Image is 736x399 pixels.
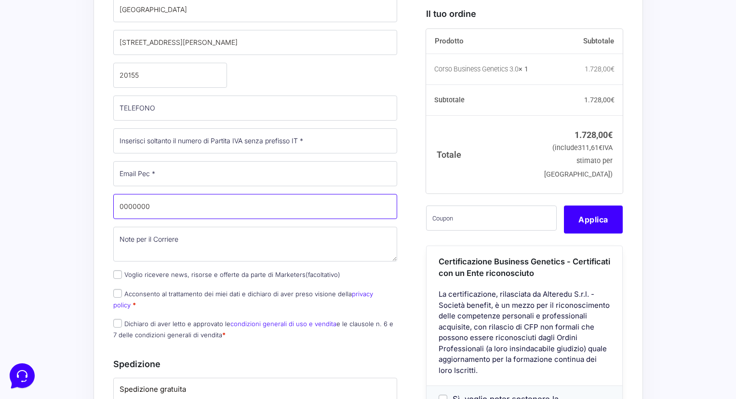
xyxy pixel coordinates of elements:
img: dark [46,54,66,73]
h3: Il tuo ordine [426,7,623,20]
img: dark [15,54,35,73]
span: € [611,96,615,103]
input: CAP * [113,63,227,88]
img: dark [31,54,50,73]
input: TELEFONO [113,96,398,121]
iframe: Customerly Messenger Launcher [8,361,37,390]
span: Trova una risposta [15,120,75,127]
th: Subtotale [426,84,539,115]
p: Aiuto [148,323,162,332]
th: Totale [426,115,539,193]
bdi: 1.728,00 [584,96,615,103]
th: Subtotale [539,29,623,54]
span: € [599,144,602,152]
input: Coupon [426,205,557,230]
div: La certificazione, rilasciata da Alteredu S.r.l. - Società benefit, è un mezzo per il riconoscime... [427,289,622,385]
button: Aiuto [126,310,185,332]
input: Email Pec * [113,161,398,186]
button: Inizia una conversazione [15,81,177,100]
small: (include IVA stimato per [GEOGRAPHIC_DATA]) [544,144,613,178]
span: 311,61 [578,144,602,152]
a: condizioni generali di uso e vendita [230,320,336,328]
span: € [611,65,615,72]
td: Corso Business Genetics 3.0 [426,54,539,84]
th: Prodotto [426,29,539,54]
input: Cerca un articolo... [22,140,158,150]
strong: × 1 [519,64,528,74]
input: Codice Destinatario * [113,194,398,219]
button: Messaggi [67,310,126,332]
label: Voglio ricevere news, risorse e offerte da parte di Marketers [113,271,340,278]
p: Home [29,323,45,332]
button: Applica [564,205,623,233]
span: Inizia una conversazione [63,87,142,95]
p: Messaggi [83,323,109,332]
h3: Spedizione [113,358,398,371]
input: Voglio ricevere news, risorse e offerte da parte di Marketers(facoltativo) [113,270,122,279]
bdi: 1.728,00 [575,129,613,139]
h2: Ciao da Marketers 👋 [8,8,162,23]
label: Spedizione gratuita [120,384,391,395]
bdi: 1.728,00 [585,65,615,72]
input: Acconsento al trattamento dei miei dati e dichiaro di aver preso visione dellaprivacy policy [113,289,122,298]
input: Dichiaro di aver letto e approvato lecondizioni generali di uso e venditae le clausole n. 6 e 7 d... [113,319,122,328]
span: Certificazione Business Genetics - Certificati con un Ente riconosciuto [439,256,610,278]
button: Home [8,310,67,332]
span: € [608,129,613,139]
span: (facoltativo) [306,271,340,278]
label: Acconsento al trattamento dei miei dati e dichiaro di aver preso visione della [113,290,373,309]
input: Inserisci soltanto il numero di Partita IVA senza prefisso IT * [113,128,398,153]
label: Dichiaro di aver letto e approvato le e le clausole n. 6 e 7 delle condizioni generali di vendita [113,320,393,339]
a: Apri Centro Assistenza [103,120,177,127]
input: VIA E NUMERO CIVICO * [113,30,398,55]
span: Le tue conversazioni [15,39,82,46]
